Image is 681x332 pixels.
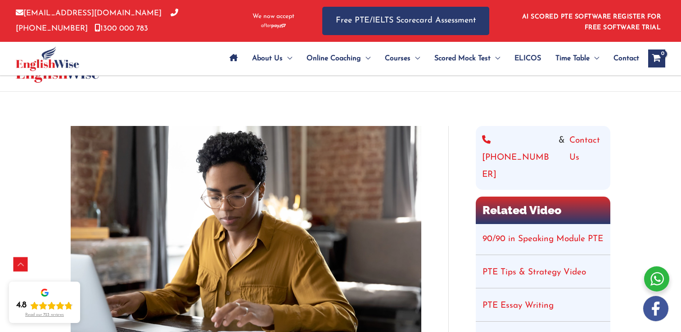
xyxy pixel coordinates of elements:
a: PTE Tips & Strategy Video [483,268,586,277]
a: Scored Mock TestMenu Toggle [427,43,507,74]
a: About UsMenu Toggle [245,43,299,74]
a: View Shopping Cart, empty [648,49,665,67]
div: Read our 723 reviews [25,313,64,318]
a: CoursesMenu Toggle [378,43,427,74]
div: 4.8 [16,300,27,311]
a: [EMAIL_ADDRESS][DOMAIN_NAME] [16,9,162,17]
a: ELICOS [507,43,548,74]
aside: Header Widget 1 [517,6,665,36]
a: AI SCORED PTE SOFTWARE REGISTER FOR FREE SOFTWARE TRIAL [522,13,661,31]
div: Rating: 4.8 out of 5 [16,300,73,311]
nav: Site Navigation: Main Menu [222,43,639,74]
span: Menu Toggle [491,43,500,74]
span: Scored Mock Test [434,43,491,74]
a: Contact Us [569,132,604,184]
img: Afterpay-Logo [261,23,286,28]
span: Online Coaching [307,43,361,74]
a: 90/90 in Speaking Module PTE [483,235,603,243]
a: Time TableMenu Toggle [548,43,606,74]
div: & [482,132,604,184]
span: Menu Toggle [361,43,370,74]
a: Contact [606,43,639,74]
span: Courses [385,43,410,74]
span: About Us [252,43,283,74]
a: PTE Essay Writing [483,301,554,310]
a: [PHONE_NUMBER] [16,9,178,32]
img: cropped-ew-logo [16,46,79,71]
span: Contact [613,43,639,74]
span: Menu Toggle [410,43,420,74]
a: Online CoachingMenu Toggle [299,43,378,74]
h2: Related Video [476,197,610,224]
span: Menu Toggle [590,43,599,74]
a: 1300 000 783 [95,25,148,32]
span: Time Table [555,43,590,74]
a: Free PTE/IELTS Scorecard Assessment [322,7,489,35]
span: ELICOS [514,43,541,74]
a: [PHONE_NUMBER] [482,132,554,184]
span: Menu Toggle [283,43,292,74]
img: white-facebook.png [643,296,668,321]
span: We now accept [253,12,294,21]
